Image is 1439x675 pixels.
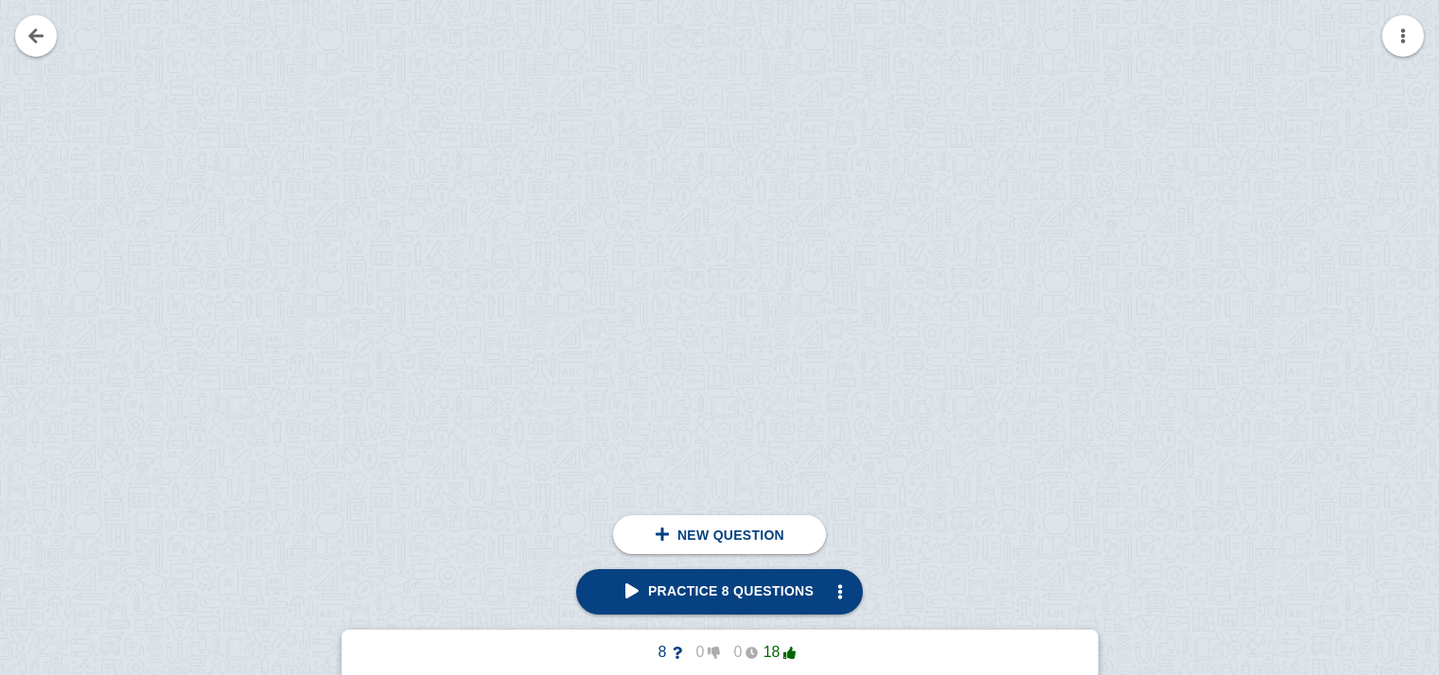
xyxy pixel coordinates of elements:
[576,569,863,614] a: Practice 8 questions
[644,644,682,661] span: 8
[720,644,758,661] span: 0
[625,583,814,598] span: Practice 8 questions
[682,644,720,661] span: 0
[677,528,784,543] span: New question
[15,15,57,57] a: Go back to your notes
[629,637,811,667] button: 80018
[758,644,796,661] span: 18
